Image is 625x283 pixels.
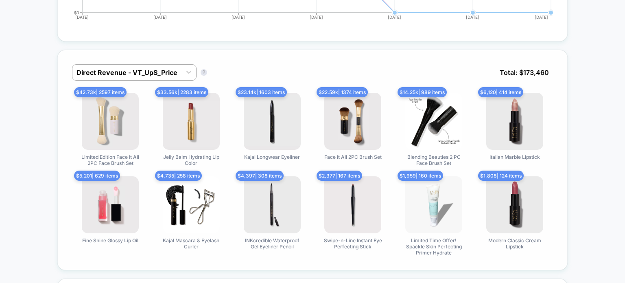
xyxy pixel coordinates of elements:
span: Blending Beauties 2 PC Face Brush Set [403,154,464,166]
img: Limited Time Offer! Spackle Skin Perfecting Primer Hydrate [405,176,462,233]
tspan: [DATE] [232,15,245,20]
span: Total: $ 173,460 [496,64,553,81]
span: Face it All 2PC Brush Set [324,154,382,160]
span: Swipe-n-Line Instant Eye Perfecting Stick [322,237,383,250]
span: Modern Classic Cream Lipstick [484,237,545,250]
span: Fine Shine Glossy Lip Oil [82,237,138,244]
span: $ 4,397 | 308 items [236,171,284,181]
img: Swipe-n-Line Instant Eye Perfecting Stick [324,176,381,233]
span: $ 2,377 | 167 items [317,171,362,181]
img: Limited Edition Face It All 2PC Face Brush Set [82,93,139,150]
span: Kajal Mascara & Eyelash Curler [161,237,222,250]
img: Face it All 2PC Brush Set [324,93,381,150]
button: ? [201,69,207,76]
tspan: $0 [74,10,79,15]
span: INKcredible Waterproof Gel Eyeliner Pencil [242,237,303,250]
span: Limited Time Offer! Spackle Skin Perfecting Primer Hydrate [403,237,464,256]
img: Blending Beauties 2 PC Face Brush Set [405,93,462,150]
img: Fine Shine Glossy Lip Oil [82,176,139,233]
span: $ 5,201 | 629 items [74,171,120,181]
span: Kajal Longwear Eyeliner [244,154,300,160]
img: INKcredible Waterproof Gel Eyeliner Pencil [244,176,301,233]
span: $ 42.73k | 2597 items [74,87,127,97]
img: Italian Marble Lipstick [486,93,543,150]
span: $ 33.56k | 2283 items [155,87,208,97]
img: Kajal Longwear Eyeliner [244,93,301,150]
tspan: [DATE] [388,15,402,20]
tspan: [DATE] [535,15,548,20]
img: Kajal Mascara & Eyelash Curler [163,176,220,233]
span: $ 22.59k | 1374 items [317,87,368,97]
span: Limited Edition Face It All 2PC Face Brush Set [80,154,141,166]
tspan: [DATE] [153,15,167,20]
span: $ 4,735 | 258 items [155,171,202,181]
span: $ 1,808 | 124 items [478,171,524,181]
span: $ 14.25k | 989 items [398,87,447,97]
span: Jelly Balm Hydrating Lip Color [161,154,222,166]
span: $ 1,959 | 160 items [398,171,443,181]
tspan: [DATE] [310,15,323,20]
span: $ 6,120 | 414 items [478,87,523,97]
tspan: [DATE] [75,15,89,20]
img: Modern Classic Cream Lipstick [486,176,543,233]
span: Italian Marble Lipstick [490,154,540,160]
tspan: [DATE] [466,15,480,20]
img: Jelly Balm Hydrating Lip Color [163,93,220,150]
span: $ 23.14k | 1603 items [236,87,287,97]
